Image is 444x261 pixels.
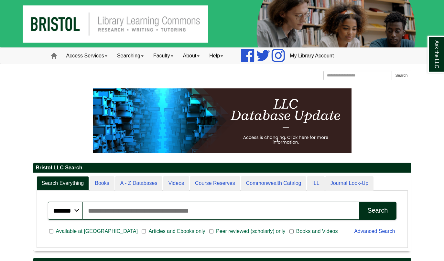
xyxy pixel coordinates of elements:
a: Access Services [61,48,112,64]
span: Available at [GEOGRAPHIC_DATA] [53,227,140,235]
a: Course Reserves [190,176,240,191]
a: Faculty [148,48,178,64]
h2: Bristol LLC Search [33,163,411,173]
a: Search Everything [37,176,89,191]
input: Peer reviewed (scholarly) only [209,228,213,234]
a: Help [204,48,228,64]
input: Articles and Ebooks only [142,228,146,234]
a: Searching [112,48,148,64]
a: Books [90,176,114,191]
span: Peer reviewed (scholarly) only [213,227,288,235]
a: Advanced Search [354,228,395,234]
img: HTML tutorial [93,88,352,153]
div: Search [367,207,388,214]
span: Books and Videos [294,227,341,235]
button: Search [392,71,411,80]
a: About [178,48,205,64]
span: Articles and Ebooks only [146,227,208,235]
input: Books and Videos [289,228,294,234]
button: Search [359,202,396,220]
a: Videos [163,176,189,191]
a: A - Z Databases [115,176,163,191]
a: Commonwealth Catalog [241,176,307,191]
a: ILL [307,176,324,191]
a: My Library Account [285,48,339,64]
a: Journal Look-Up [325,176,374,191]
input: Available at [GEOGRAPHIC_DATA] [49,228,53,234]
